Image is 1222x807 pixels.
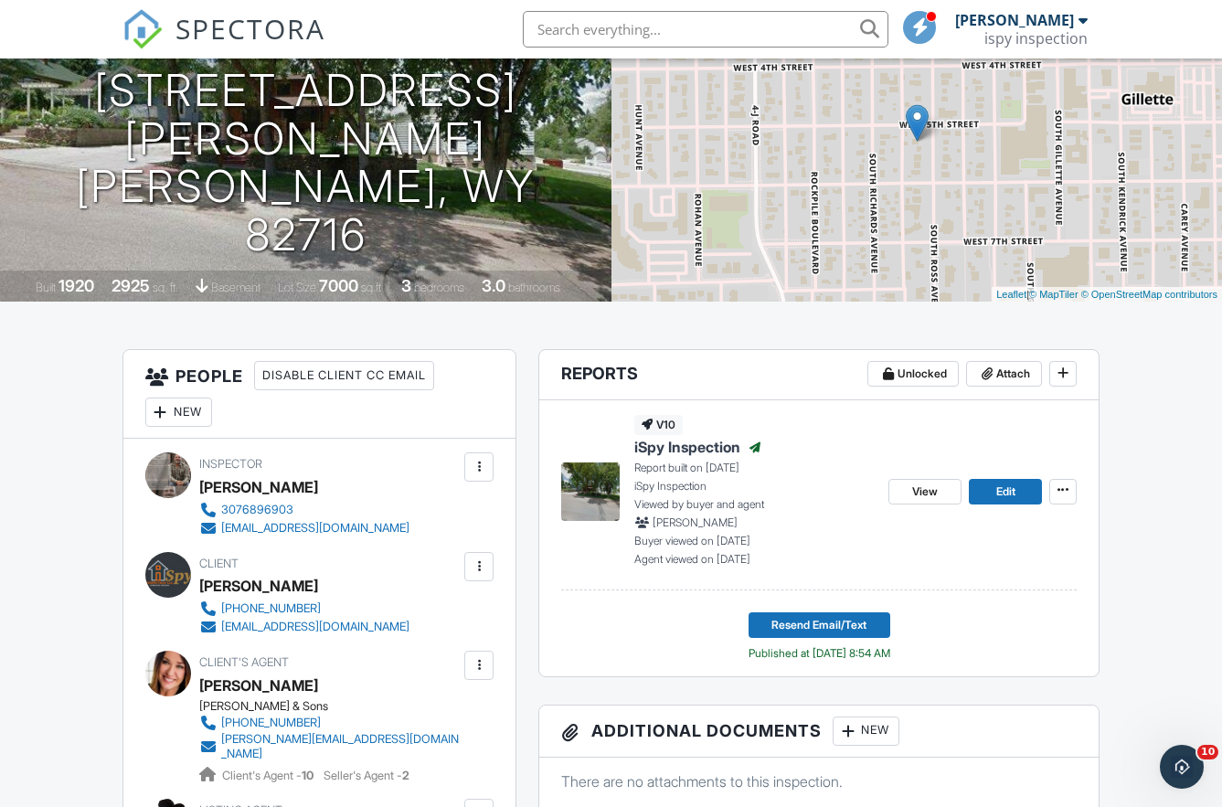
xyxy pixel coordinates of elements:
[153,281,178,294] span: sq. ft.
[539,706,1099,758] h3: Additional Documents
[1029,289,1079,300] a: © MapTiler
[402,769,409,782] strong: 2
[992,287,1222,303] div: |
[199,457,262,471] span: Inspector
[319,276,358,295] div: 7000
[199,572,318,600] div: [PERSON_NAME]
[221,732,461,761] div: [PERSON_NAME][EMAIL_ADDRESS][DOMAIN_NAME]
[278,281,316,294] span: Lot Size
[1160,745,1204,789] iframe: Intercom live chat
[1197,745,1218,759] span: 10
[199,732,461,761] a: [PERSON_NAME][EMAIL_ADDRESS][DOMAIN_NAME]
[221,620,409,634] div: [EMAIL_ADDRESS][DOMAIN_NAME]
[833,717,899,746] div: New
[199,519,409,537] a: [EMAIL_ADDRESS][DOMAIN_NAME]
[996,289,1026,300] a: Leaflet
[199,699,475,714] div: [PERSON_NAME] & Sons
[175,9,325,48] span: SPECTORA
[199,501,409,519] a: 3076896903
[222,769,316,782] span: Client's Agent -
[302,769,313,782] strong: 10
[508,281,560,294] span: bathrooms
[221,601,321,616] div: [PHONE_NUMBER]
[401,276,411,295] div: 3
[199,557,239,570] span: Client
[984,29,1088,48] div: ispy inspection
[414,281,464,294] span: bedrooms
[482,276,505,295] div: 3.0
[221,521,409,536] div: [EMAIL_ADDRESS][DOMAIN_NAME]
[199,600,409,618] a: [PHONE_NUMBER]
[29,67,582,260] h1: [STREET_ADDRESS][PERSON_NAME] [PERSON_NAME], WY 82716
[523,11,888,48] input: Search everything...
[112,276,150,295] div: 2925
[199,714,461,732] a: [PHONE_NUMBER]
[122,9,163,49] img: The Best Home Inspection Software - Spectora
[199,655,289,669] span: Client's Agent
[145,398,212,427] div: New
[1081,289,1217,300] a: © OpenStreetMap contributors
[324,769,409,782] span: Seller's Agent -
[955,11,1074,29] div: [PERSON_NAME]
[123,350,516,439] h3: People
[561,771,1077,791] p: There are no attachments to this inspection.
[199,618,409,636] a: [EMAIL_ADDRESS][DOMAIN_NAME]
[58,276,94,295] div: 1920
[221,503,293,517] div: 3076896903
[122,25,325,63] a: SPECTORA
[361,281,384,294] span: sq.ft.
[199,672,318,699] a: [PERSON_NAME]
[199,473,318,501] div: [PERSON_NAME]
[221,716,321,730] div: [PHONE_NUMBER]
[211,281,260,294] span: basement
[254,361,434,390] div: Disable Client CC Email
[36,281,56,294] span: Built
